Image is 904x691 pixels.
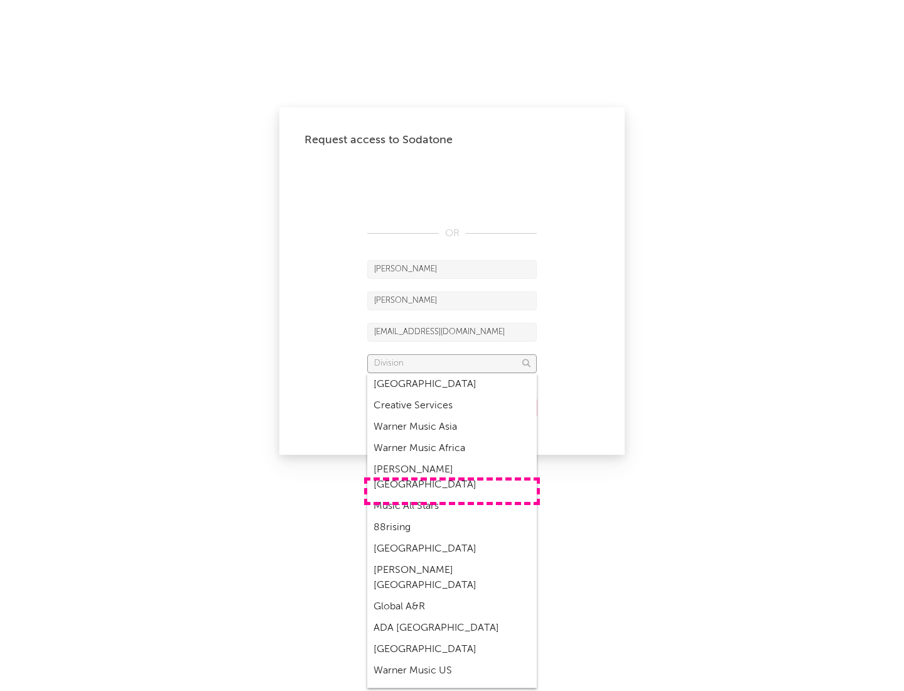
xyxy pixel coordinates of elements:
div: [PERSON_NAME] [GEOGRAPHIC_DATA] [367,459,537,496]
div: Warner Music Africa [367,438,537,459]
div: Music All Stars [367,496,537,517]
div: Warner Music Asia [367,416,537,438]
input: Email [367,323,537,342]
div: ADA [GEOGRAPHIC_DATA] [367,618,537,639]
div: [GEOGRAPHIC_DATA] [367,639,537,660]
div: [GEOGRAPHIC_DATA] [367,374,537,395]
div: [PERSON_NAME] [GEOGRAPHIC_DATA] [367,560,537,596]
input: First Name [367,260,537,279]
input: Division [367,354,537,373]
div: Global A&R [367,596,537,618]
div: Warner Music US [367,660,537,682]
div: Request access to Sodatone [304,133,600,148]
div: OR [367,226,537,241]
input: Last Name [367,291,537,310]
div: 88rising [367,517,537,538]
div: [GEOGRAPHIC_DATA] [367,538,537,560]
div: Creative Services [367,395,537,416]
